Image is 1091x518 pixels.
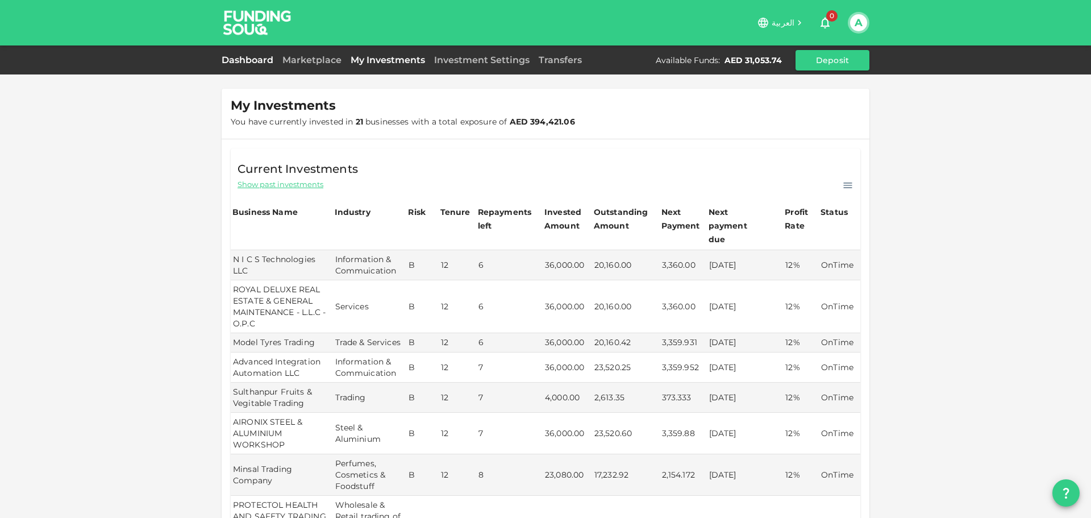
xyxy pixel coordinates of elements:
[707,333,784,352] td: [DATE]
[592,383,660,413] td: 2,613.35
[819,454,860,496] td: OnTime
[333,353,407,383] td: Information & Commuication
[543,333,592,352] td: 36,000.00
[406,413,438,454] td: B
[543,383,592,413] td: 4,000.00
[476,280,543,333] td: 6
[476,333,543,352] td: 6
[476,413,543,454] td: 7
[430,55,534,65] a: Investment Settings
[819,413,860,454] td: OnTime
[231,353,333,383] td: Advanced Integration Automation LLC
[661,205,705,233] div: Next Payment
[660,383,707,413] td: 373.333
[232,205,298,219] div: Business Name
[439,413,476,454] td: 12
[783,383,819,413] td: 12%
[660,333,707,352] td: 3,359.931
[707,280,784,333] td: [DATE]
[231,454,333,496] td: Minsal Trading Company
[278,55,346,65] a: Marketplace
[406,333,438,352] td: B
[408,205,431,219] div: Risk
[238,160,358,178] span: Current Investments
[543,413,592,454] td: 36,000.00
[476,353,543,383] td: 7
[406,454,438,496] td: B
[707,413,784,454] td: [DATE]
[231,250,333,280] td: N I C S Technologies LLC
[819,333,860,352] td: OnTime
[772,18,794,28] span: العربية
[592,280,660,333] td: 20,160.00
[333,454,407,496] td: Perfumes, Cosmetics & Foodstuff
[335,205,370,219] div: Industry
[660,250,707,280] td: 3,360.00
[785,205,817,233] div: Profit Rate
[660,454,707,496] td: 2,154.172
[439,250,476,280] td: 12
[439,454,476,496] td: 12
[821,205,849,219] div: Status
[231,413,333,454] td: AIRONIX STEEL & ALUMINIUM WORKSHOP
[476,454,543,496] td: 8
[783,333,819,352] td: 12%
[440,205,470,219] div: Tenure
[783,454,819,496] td: 12%
[406,280,438,333] td: B
[594,205,651,233] div: Outstanding Amount
[238,179,323,190] span: Show past investments
[510,117,575,127] strong: AED 394,421.06
[333,413,407,454] td: Steel & Aluminium
[439,353,476,383] td: 12
[707,353,784,383] td: [DATE]
[707,250,784,280] td: [DATE]
[660,413,707,454] td: 3,359.88
[543,454,592,496] td: 23,080.00
[346,55,430,65] a: My Investments
[592,454,660,496] td: 17,232.92
[850,14,867,31] button: A
[543,353,592,383] td: 36,000.00
[796,50,869,71] button: Deposit
[439,280,476,333] td: 12
[406,250,438,280] td: B
[656,55,720,66] div: Available Funds :
[476,383,543,413] td: 7
[231,280,333,333] td: ROYAL DELUXE REAL ESTATE & GENERAL MAINTENANCE - L.L.C - O.P.C
[406,383,438,413] td: B
[356,117,363,127] strong: 21
[707,454,784,496] td: [DATE]
[819,353,860,383] td: OnTime
[592,413,660,454] td: 23,520.60
[478,205,535,233] div: Repayments left
[543,250,592,280] td: 36,000.00
[819,250,860,280] td: OnTime
[709,205,765,246] div: Next payment due
[826,10,838,22] span: 0
[406,353,438,383] td: B
[819,383,860,413] td: OnTime
[534,55,586,65] a: Transfers
[439,333,476,352] td: 12
[333,250,407,280] td: Information & Commuication
[724,55,782,66] div: AED 31,053.74
[1052,479,1080,507] button: question
[222,55,278,65] a: Dashboard
[231,98,336,114] span: My Investments
[819,280,860,333] td: OnTime
[231,117,575,127] span: You have currently invested in businesses with a total exposure of
[660,353,707,383] td: 3,359.952
[333,383,407,413] td: Trading
[592,333,660,352] td: 20,160.42
[783,280,819,333] td: 12%
[231,333,333,352] td: Model Tyres Trading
